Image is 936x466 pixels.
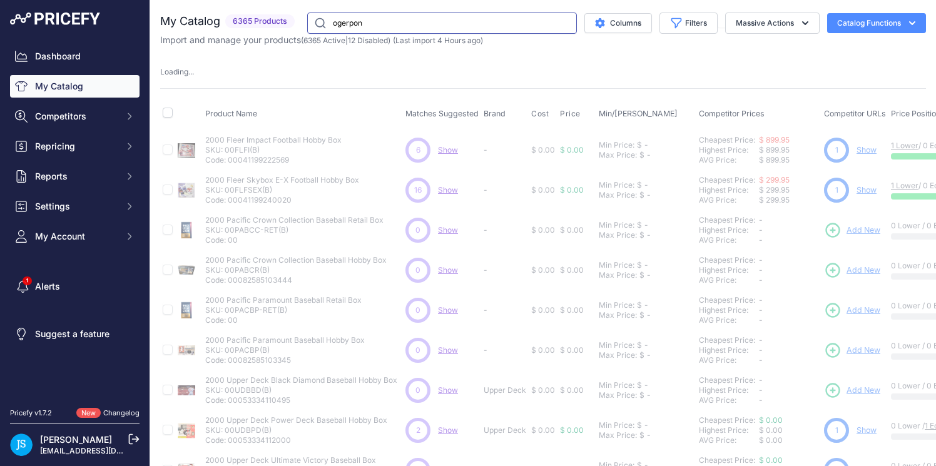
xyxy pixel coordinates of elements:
[699,185,759,195] div: Highest Price:
[205,109,257,118] span: Product Name
[847,225,880,236] span: Add New
[484,185,526,195] p: -
[824,221,880,239] a: Add New
[699,215,755,225] a: Cheapest Price:
[531,425,555,435] span: $ 0.00
[759,215,763,225] span: -
[560,425,584,435] span: $ 0.00
[76,408,101,418] span: New
[205,155,342,165] p: Code: 00041199222569
[160,67,194,76] span: Loading
[847,305,880,317] span: Add New
[531,185,555,195] span: $ 0.00
[699,315,759,325] div: AVG Price:
[759,355,763,365] span: -
[599,190,637,200] div: Max Price:
[857,425,877,435] a: Show
[438,425,458,435] span: Show
[699,335,755,345] a: Cheapest Price:
[415,345,420,356] span: 0
[10,408,52,418] div: Pricefy v1.7.2
[438,145,458,154] span: Show
[759,265,763,275] span: -
[416,144,420,156] span: 6
[759,315,763,325] span: -
[699,415,755,425] a: Cheapest Price:
[824,261,880,279] a: Add New
[847,385,880,397] span: Add New
[699,195,759,205] div: AVG Price:
[414,185,422,196] span: 16
[188,67,194,76] span: ...
[759,155,819,165] div: $ 899.95
[759,425,783,435] span: $ 0.00
[10,45,140,68] a: Dashboard
[205,265,387,275] p: SKU: 00PABCR(B)
[759,235,763,245] span: -
[659,13,718,34] button: Filters
[639,390,644,400] div: $
[484,225,526,235] p: -
[560,225,584,235] span: $ 0.00
[393,36,483,45] span: (Last import 4 Hours ago)
[560,109,583,119] button: Price
[303,36,345,45] a: 6365 Active
[10,195,140,218] button: Settings
[759,275,763,285] span: -
[699,235,759,245] div: AVG Price:
[599,380,634,390] div: Min Price:
[644,150,651,160] div: -
[560,385,584,395] span: $ 0.00
[205,195,359,205] p: Code: 00041199240020
[847,345,880,357] span: Add New
[642,340,648,350] div: -
[699,109,765,118] span: Competitor Prices
[699,395,759,405] div: AVG Price:
[599,150,637,160] div: Max Price:
[699,345,759,355] div: Highest Price:
[10,165,140,188] button: Reports
[699,375,755,385] a: Cheapest Price:
[484,385,526,395] p: Upper Deck
[637,300,642,310] div: $
[824,109,886,118] span: Competitor URLs
[416,425,420,436] span: 2
[531,385,555,395] span: $ 0.00
[637,220,642,230] div: $
[438,345,458,355] span: Show
[160,34,483,46] p: Import and manage your products
[642,300,648,310] div: -
[699,455,755,465] a: Cheapest Price:
[205,345,365,355] p: SKU: 00PACBP(B)
[699,255,755,265] a: Cheapest Price:
[405,109,479,118] span: Matches Suggested
[759,175,790,185] a: $ 299.95
[301,36,390,45] span: ( | )
[827,13,926,33] button: Catalog Functions
[35,110,117,123] span: Competitors
[560,345,584,355] span: $ 0.00
[599,140,634,150] div: Min Price:
[599,180,634,190] div: Min Price:
[599,220,634,230] div: Min Price:
[639,430,644,440] div: $
[10,275,140,298] a: Alerts
[531,345,555,355] span: $ 0.00
[438,265,458,275] a: Show
[10,13,100,25] img: Pricefy Logo
[699,135,755,144] a: Cheapest Price:
[699,155,759,165] div: AVG Price:
[531,265,555,275] span: $ 0.00
[642,420,648,430] div: -
[857,185,877,195] a: Show
[639,350,644,360] div: $
[205,275,387,285] p: Code: 00082585103444
[205,145,342,155] p: SKU: 00FLFI(B)
[637,340,642,350] div: $
[599,390,637,400] div: Max Price:
[637,140,642,150] div: $
[824,342,880,359] a: Add New
[35,170,117,183] span: Reports
[584,13,652,33] button: Columns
